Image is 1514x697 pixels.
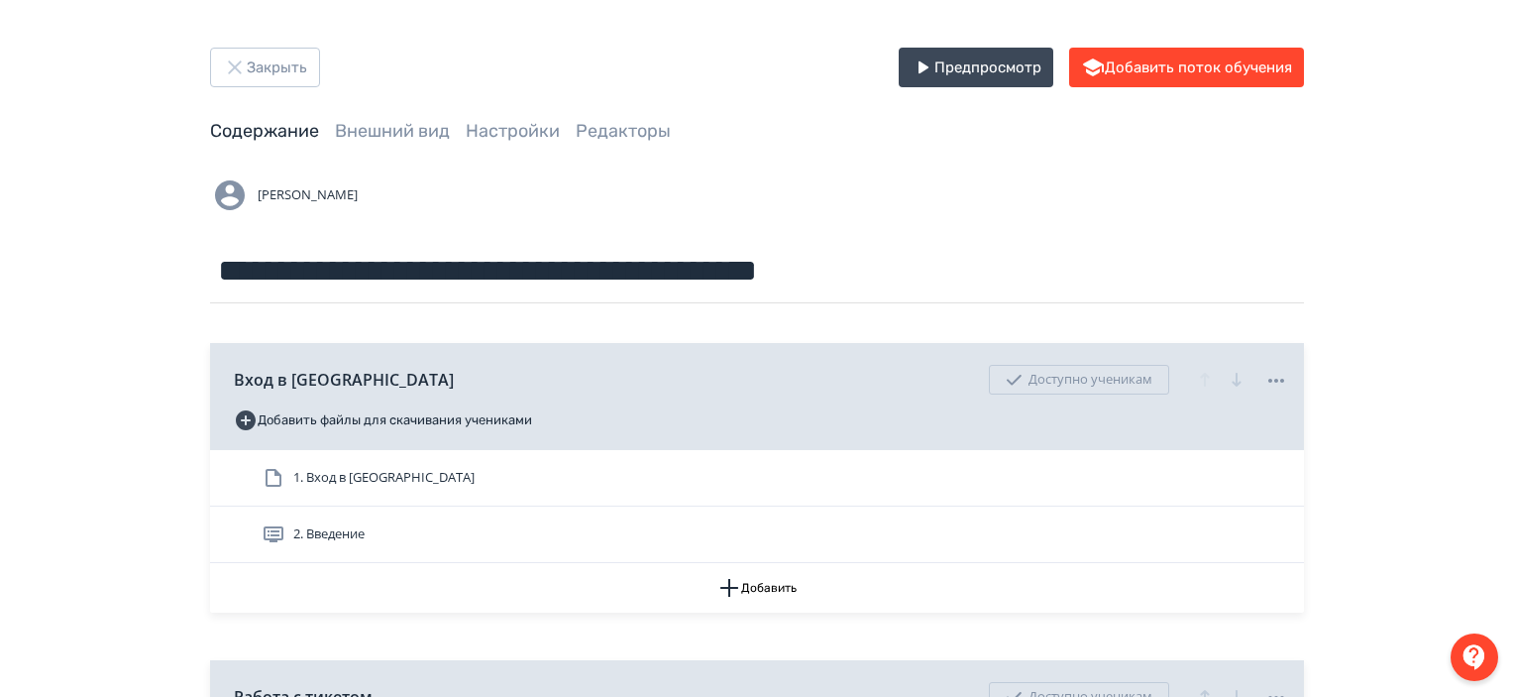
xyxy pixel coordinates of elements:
span: [PERSON_NAME] [258,185,358,205]
span: 1. Вход в Jira [293,468,475,488]
button: Добавить файлы для скачивания учениками [234,405,532,436]
a: Внешний вид [335,120,450,142]
button: Закрыть [210,48,320,87]
div: Доступно ученикам [989,365,1169,395]
div: 1. Вход в [GEOGRAPHIC_DATA] [210,450,1304,507]
button: Добавить [210,563,1304,613]
span: 2. Введение [293,524,365,544]
div: 2. Введение [210,507,1304,563]
button: Добавить поток обучения [1069,48,1304,87]
a: Содержание [210,120,319,142]
button: Предпросмотр [899,48,1053,87]
a: Редакторы [576,120,671,142]
a: Настройки [466,120,560,142]
span: Вход в [GEOGRAPHIC_DATA] [234,368,454,392]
